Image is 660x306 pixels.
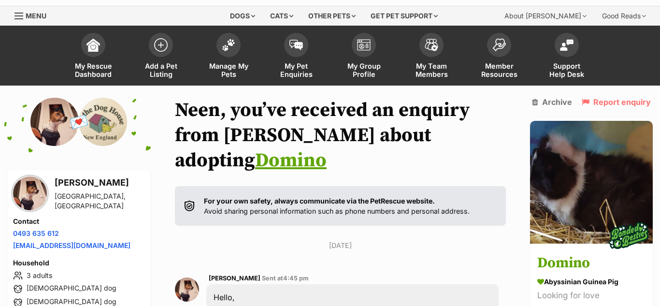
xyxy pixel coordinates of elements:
[154,38,168,52] img: add-pet-listing-icon-0afa8454b4691262ce3f59096e99ab1cd57d4a30225e0717b998d2c9b9846f56.svg
[13,176,47,210] img: Ruby Edwards profile pic
[262,28,330,86] a: My Pet Enquiries
[533,28,601,86] a: Support Help Desk
[175,98,506,173] h1: Neen, you’ve received an enquiry from [PERSON_NAME] about adopting
[537,277,646,287] div: Abyssinian Guinea Pig
[13,258,145,268] h4: Household
[223,6,262,26] div: Dogs
[72,62,115,78] span: My Rescue Dashboard
[59,28,127,86] a: My Rescue Dashboard
[537,290,646,303] div: Looking for love
[209,275,260,282] span: [PERSON_NAME]
[283,275,309,282] span: 4:45 pm
[582,98,651,106] a: Report enquiry
[13,270,145,281] li: 3 adults
[13,229,59,237] a: 0493 635 612
[195,28,262,86] a: Manage My Pets
[498,6,593,26] div: About [PERSON_NAME]
[465,28,533,86] a: Member Resources
[139,62,183,78] span: Add a Pet Listing
[55,176,145,189] h3: [PERSON_NAME]
[127,28,195,86] a: Add a Pet Listing
[13,241,130,249] a: [EMAIL_ADDRESS][DOMAIN_NAME]
[13,217,145,226] h4: Contact
[425,39,438,51] img: team-members-icon-5396bd8760b3fe7c0b43da4ab00e1e3bb1a5d9ba89233759b79545d2d3fc5d0d.svg
[289,40,303,50] img: pet-enquiries-icon-7e3ad2cf08bfb03b45e93fb7055b45f3efa6380592205ae92323e6603595dc1f.svg
[595,6,653,26] div: Good Reads
[410,62,453,78] span: My Team Members
[342,62,386,78] span: My Group Profile
[532,98,572,106] a: Archive
[492,38,506,51] img: member-resources-icon-8e73f808a243e03378d46382f2149f9095a855e16c252ad45f914b54edf8863c.svg
[86,38,100,52] img: dashboard-icon-eb2f2d2d3e046f16d808141f083e7271f6b2e854fb5c12c21221c1fb7104beca.svg
[175,277,199,302] img: Ruby Edwards profile pic
[55,191,145,211] div: [GEOGRAPHIC_DATA], [GEOGRAPHIC_DATA]
[26,12,46,20] span: Menu
[274,62,318,78] span: My Pet Enquiries
[301,6,362,26] div: Other pets
[13,283,145,295] li: [DEMOGRAPHIC_DATA] dog
[364,6,445,26] div: Get pet support
[30,98,79,146] img: Ruby Edwards profile pic
[207,62,250,78] span: Manage My Pets
[204,197,435,205] strong: For your own safety, always communicate via the PetRescue website.
[222,39,235,51] img: manage-my-pets-icon-02211641906a0b7f246fdf0571729dbe1e7629f14944591b6c1af311fb30b64b.svg
[398,28,465,86] a: My Team Members
[545,62,588,78] span: Support Help Desk
[330,28,398,86] a: My Group Profile
[604,212,653,260] img: bonded besties
[530,121,653,244] img: Domino
[263,6,300,26] div: Cats
[79,98,127,146] img: In The Doghouse, New England profile pic
[204,196,470,217] p: Avoid sharing personal information such as phone numbers and personal address.
[14,6,53,24] a: Menu
[255,148,327,173] a: Domino
[477,62,521,78] span: Member Resources
[262,275,309,282] span: Sent at
[68,112,90,132] span: 💌
[357,39,371,51] img: group-profile-icon-3fa3cf56718a62981997c0bc7e787c4b2cf8bcc04b72c1350f741eb67cf2f40e.svg
[537,253,646,275] h3: Domino
[175,240,506,250] p: [DATE]
[560,39,574,51] img: help-desk-icon-fdf02630f3aa405de69fd3d07c3f3aa587a6932b1a1747fa1d2bba05be0121f9.svg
